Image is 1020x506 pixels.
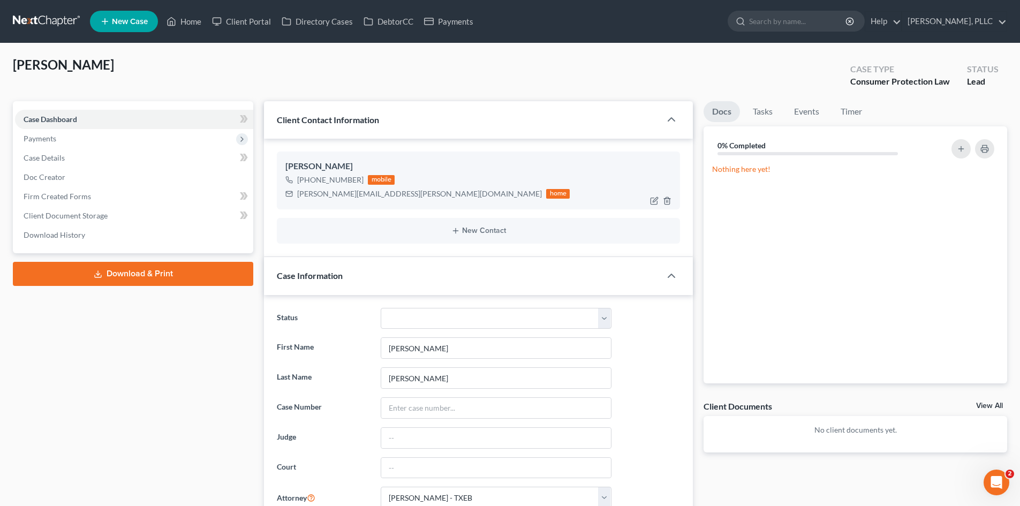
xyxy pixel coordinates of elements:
span: Case Dashboard [24,115,77,124]
span: Payments [24,134,56,143]
label: First Name [271,337,375,359]
div: Client Documents [704,401,772,412]
div: mobile [368,175,395,185]
span: Firm Created Forms [24,192,91,201]
a: Firm Created Forms [15,187,253,206]
a: Help [865,12,901,31]
input: Search by name... [749,11,847,31]
a: Tasks [744,101,781,122]
div: [PERSON_NAME] [285,160,671,173]
a: [PERSON_NAME], PLLC [902,12,1007,31]
input: Enter case number... [381,398,611,418]
p: No client documents yet. [712,425,999,435]
span: Download History [24,230,85,239]
input: -- [381,428,611,448]
a: Timer [832,101,871,122]
div: [PERSON_NAME][EMAIL_ADDRESS][PERSON_NAME][DOMAIN_NAME] [297,188,542,199]
span: [PERSON_NAME] [13,57,114,72]
span: Case Information [277,270,343,281]
a: Home [161,12,207,31]
a: Download History [15,225,253,245]
label: Court [271,457,375,479]
div: home [546,189,570,199]
a: Case Details [15,148,253,168]
a: Doc Creator [15,168,253,187]
div: Consumer Protection Law [850,75,950,88]
label: Status [271,308,375,329]
iframe: Intercom live chat [984,470,1009,495]
button: New Contact [285,226,671,235]
a: Payments [419,12,479,31]
a: DebtorCC [358,12,419,31]
label: Case Number [271,397,375,419]
input: Enter First Name... [381,338,611,358]
span: Doc Creator [24,172,65,182]
div: Status [967,63,999,75]
a: Directory Cases [276,12,358,31]
div: [PHONE_NUMBER] [297,175,364,185]
p: Nothing here yet! [712,164,999,175]
div: Lead [967,75,999,88]
a: Download & Print [13,262,253,286]
a: Client Document Storage [15,206,253,225]
span: 2 [1006,470,1014,478]
a: View All [976,402,1003,410]
input: -- [381,458,611,478]
span: Client Contact Information [277,115,379,125]
input: Enter Last Name... [381,368,611,388]
a: Events [785,101,828,122]
span: Client Document Storage [24,211,108,220]
span: New Case [112,18,148,26]
a: Client Portal [207,12,276,31]
div: Case Type [850,63,950,75]
label: Judge [271,427,375,449]
a: Case Dashboard [15,110,253,129]
a: Docs [704,101,740,122]
strong: 0% Completed [717,141,766,150]
span: Case Details [24,153,65,162]
label: Last Name [271,367,375,389]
